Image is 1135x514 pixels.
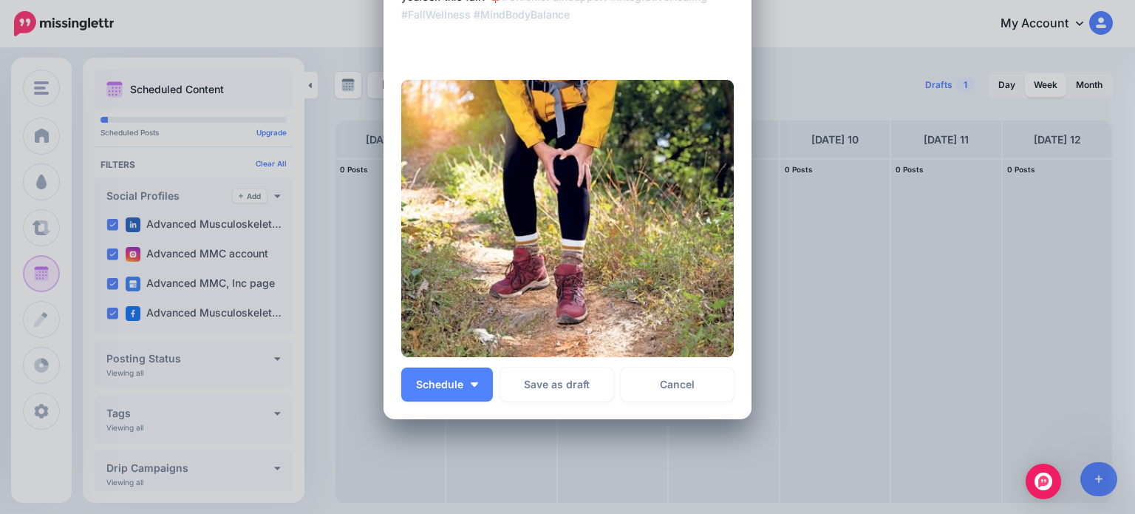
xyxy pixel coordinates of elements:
img: LI58J7FRHTUZN8JET9MFP5CIE0YOCAVI.jpg [401,80,734,357]
img: arrow-down-white.png [471,382,478,387]
a: Cancel [621,368,734,402]
button: Schedule [401,368,493,402]
button: Save as draft [500,368,613,402]
span: Schedule [416,379,463,390]
div: Open Intercom Messenger [1026,464,1061,499]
